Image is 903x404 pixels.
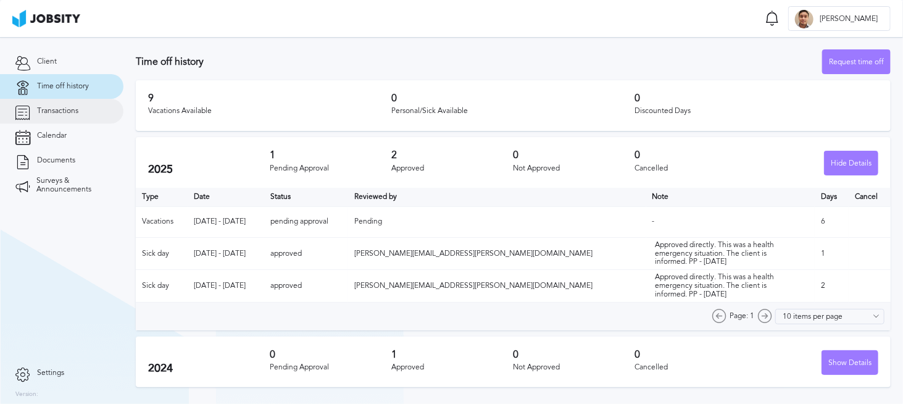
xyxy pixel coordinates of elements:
[148,163,270,176] h2: 2025
[188,188,264,206] th: Toggle SortBy
[37,369,64,377] span: Settings
[815,270,849,302] td: 2
[264,188,348,206] th: Toggle SortBy
[635,349,757,360] h3: 0
[354,281,593,290] span: [PERSON_NAME][EMAIL_ADDRESS][PERSON_NAME][DOMAIN_NAME]
[795,10,814,28] div: J
[646,188,815,206] th: Toggle SortBy
[730,312,754,321] span: Page: 1
[264,270,348,302] td: approved
[188,206,264,237] td: [DATE] - [DATE]
[136,270,188,302] td: Sick day
[391,93,635,104] h3: 0
[391,363,513,372] div: Approved
[148,107,391,116] div: Vacations Available
[136,237,188,269] td: Sick day
[788,6,891,31] button: J[PERSON_NAME]
[148,362,270,375] h2: 2024
[655,273,779,298] div: Approved directly. This was a health emergency situation. The client is informed. PP - [DATE]
[815,188,849,206] th: Days
[815,206,849,237] td: 6
[814,15,884,23] span: [PERSON_NAME]
[815,237,849,269] td: 1
[348,188,646,206] th: Toggle SortBy
[15,391,38,398] label: Version:
[514,164,635,173] div: Not Approved
[824,151,878,175] button: Hide Details
[264,237,348,269] td: approved
[635,149,757,161] h3: 0
[391,164,513,173] div: Approved
[37,156,75,165] span: Documents
[37,132,67,140] span: Calendar
[391,349,513,360] h3: 1
[635,93,878,104] h3: 0
[270,349,391,360] h3: 0
[354,217,382,225] span: Pending
[37,57,57,66] span: Client
[136,56,822,67] h3: Time off history
[652,217,655,225] span: -
[188,270,264,302] td: [DATE] - [DATE]
[391,107,635,116] div: Personal/Sick Available
[822,351,878,376] div: Show Details
[514,149,635,161] h3: 0
[270,149,391,161] h3: 1
[825,151,878,176] div: Hide Details
[635,363,757,372] div: Cancelled
[37,82,89,91] span: Time off history
[655,241,779,266] div: Approved directly. This was a health emergency situation. The client is informed. PP - [DATE]
[136,188,188,206] th: Type
[148,93,391,104] h3: 9
[823,50,890,75] div: Request time off
[136,206,188,237] td: Vacations
[270,363,391,372] div: Pending Approval
[514,349,635,360] h3: 0
[264,206,348,237] td: pending approval
[36,177,108,194] span: Surveys & Announcements
[354,249,593,258] span: [PERSON_NAME][EMAIL_ADDRESS][PERSON_NAME][DOMAIN_NAME]
[270,164,391,173] div: Pending Approval
[822,49,891,74] button: Request time off
[822,350,878,375] button: Show Details
[391,149,513,161] h3: 2
[514,363,635,372] div: Not Approved
[849,188,891,206] th: Cancel
[188,237,264,269] td: [DATE] - [DATE]
[37,107,78,116] span: Transactions
[12,10,80,27] img: ab4bad089aa723f57921c736e9817d99.png
[635,107,878,116] div: Discounted Days
[635,164,757,173] div: Cancelled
